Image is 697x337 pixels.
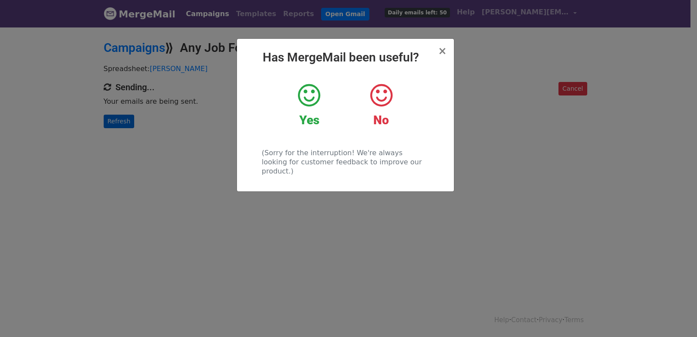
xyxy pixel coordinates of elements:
p: (Sorry for the interruption! We're always looking for customer feedback to improve our product.) [262,148,429,176]
h2: Has MergeMail been useful? [244,50,447,65]
iframe: Chat Widget [653,295,697,337]
strong: Yes [299,113,319,127]
strong: No [373,113,389,127]
span: × [438,45,447,57]
a: No [352,82,410,128]
a: Yes [280,82,338,128]
button: Close [438,46,447,56]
